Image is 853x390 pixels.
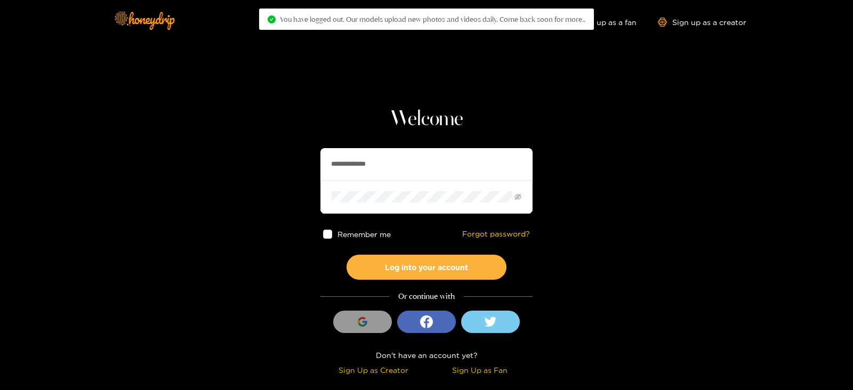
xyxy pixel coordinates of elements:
div: Sign Up as Creator [323,364,424,376]
a: Sign up as a creator [658,18,746,27]
a: Forgot password? [462,230,530,239]
a: Sign up as a fan [564,18,637,27]
span: eye-invisible [514,193,521,200]
div: Or continue with [320,290,533,303]
span: You have logged out. Our models upload new photos and videos daily. Come back soon for more.. [280,15,585,23]
h1: Welcome [320,107,533,132]
span: Remember me [337,230,391,238]
span: check-circle [268,15,276,23]
div: Sign Up as Fan [429,364,530,376]
div: Don't have an account yet? [320,349,533,361]
button: Log into your account [347,255,506,280]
